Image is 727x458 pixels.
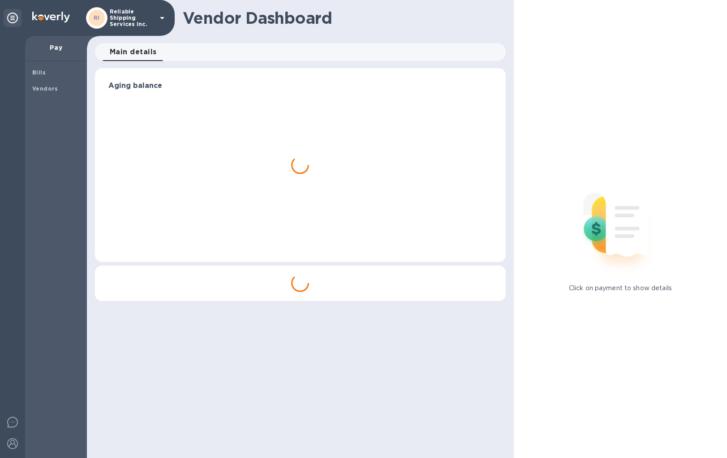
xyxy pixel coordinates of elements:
[4,9,22,27] div: Unpin categories
[569,284,672,293] p: Click on payment to show details
[110,46,157,58] span: Main details
[94,14,100,21] b: RI
[32,12,70,22] img: Logo
[110,9,155,27] p: Reliable Shipping Services Inc.
[108,82,492,90] h3: Aging balance
[32,69,46,76] b: Bills
[183,9,499,27] h1: Vendor Dashboard
[32,43,80,52] p: Pay
[32,85,58,92] b: Vendors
